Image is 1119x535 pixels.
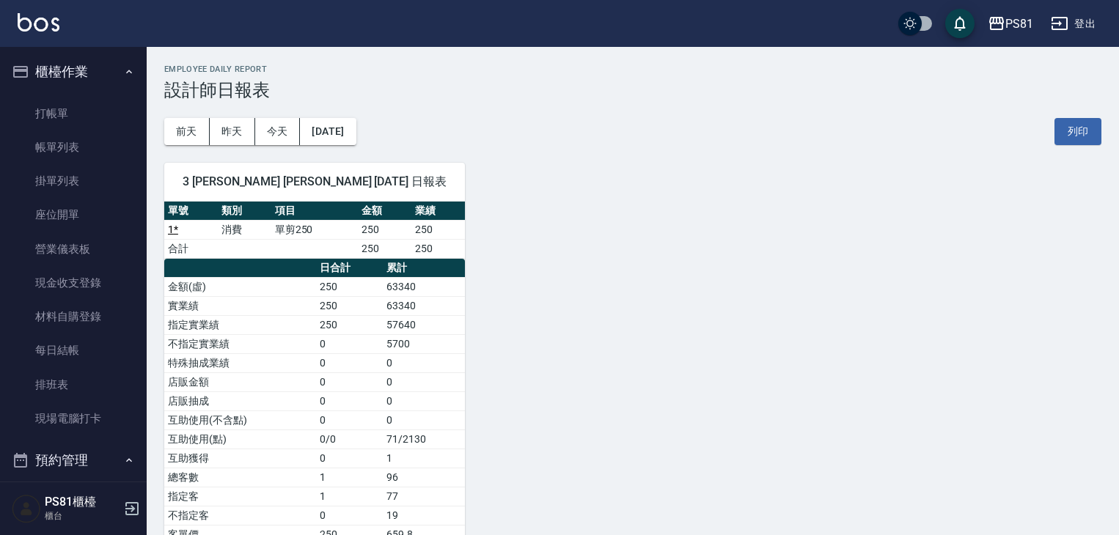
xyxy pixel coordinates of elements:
td: 57640 [383,315,465,334]
th: 項目 [271,202,359,221]
h3: 設計師日報表 [164,80,1101,100]
td: 96 [383,468,465,487]
th: 累計 [383,259,465,278]
img: Logo [18,13,59,32]
button: 前天 [164,118,210,145]
a: 營業儀表板 [6,232,141,266]
td: 0 [316,353,383,372]
td: 0 [316,372,383,391]
button: 列印 [1054,118,1101,145]
td: 指定實業績 [164,315,316,334]
a: 每日結帳 [6,333,141,367]
td: 63340 [383,296,465,315]
a: 現場電腦打卡 [6,402,141,435]
a: 帳單列表 [6,130,141,164]
a: 排班表 [6,368,141,402]
button: 預約管理 [6,441,141,479]
p: 櫃台 [45,509,120,523]
a: 座位開單 [6,198,141,232]
th: 單號 [164,202,218,221]
td: 0 [383,410,465,429]
div: PS81 [1005,15,1033,33]
td: 77 [383,487,465,506]
th: 日合計 [316,259,383,278]
td: 250 [358,239,411,258]
th: 業績 [411,202,465,221]
td: 0 [383,353,465,372]
td: 特殊抽成業績 [164,353,316,372]
td: 指定客 [164,487,316,506]
a: 打帳單 [6,97,141,130]
td: 0 [316,449,383,468]
td: 5700 [383,334,465,353]
td: 250 [316,315,383,334]
td: 0 [316,506,383,525]
td: 總客數 [164,468,316,487]
td: 1 [316,487,383,506]
td: 250 [316,296,383,315]
td: 互助獲得 [164,449,316,468]
td: 不指定客 [164,506,316,525]
td: 250 [316,277,383,296]
td: 0 [383,372,465,391]
td: 250 [411,239,465,258]
td: 合計 [164,239,218,258]
a: 材料自購登錄 [6,300,141,333]
td: 0 [316,410,383,429]
h2: Employee Daily Report [164,64,1101,74]
th: 金額 [358,202,411,221]
td: 0 [316,334,383,353]
button: PS81 [982,9,1039,39]
button: 櫃檯作業 [6,53,141,91]
button: 今天 [255,118,301,145]
td: 0/0 [316,429,383,449]
th: 類別 [218,202,271,221]
td: 消費 [218,220,271,239]
table: a dense table [164,202,465,259]
h5: PS81櫃檯 [45,495,120,509]
td: 0 [316,391,383,410]
td: 店販抽成 [164,391,316,410]
td: 單剪250 [271,220,359,239]
button: 昨天 [210,118,255,145]
td: 互助使用(不含點) [164,410,316,429]
td: 0 [383,391,465,410]
td: 63340 [383,277,465,296]
td: 19 [383,506,465,525]
td: 實業績 [164,296,316,315]
button: save [945,9,975,38]
td: 互助使用(點) [164,429,316,449]
td: 250 [358,220,411,239]
td: 店販金額 [164,372,316,391]
button: 登出 [1045,10,1101,37]
td: 1 [383,449,465,468]
td: 1 [316,468,383,487]
span: 3 [PERSON_NAME] [PERSON_NAME] [DATE] 日報表 [182,174,447,189]
button: [DATE] [300,118,356,145]
td: 250 [411,220,465,239]
a: 掛單列表 [6,164,141,198]
a: 現金收支登錄 [6,266,141,300]
td: 71/2130 [383,429,465,449]
td: 不指定實業績 [164,334,316,353]
td: 金額(虛) [164,277,316,296]
img: Person [12,494,41,523]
